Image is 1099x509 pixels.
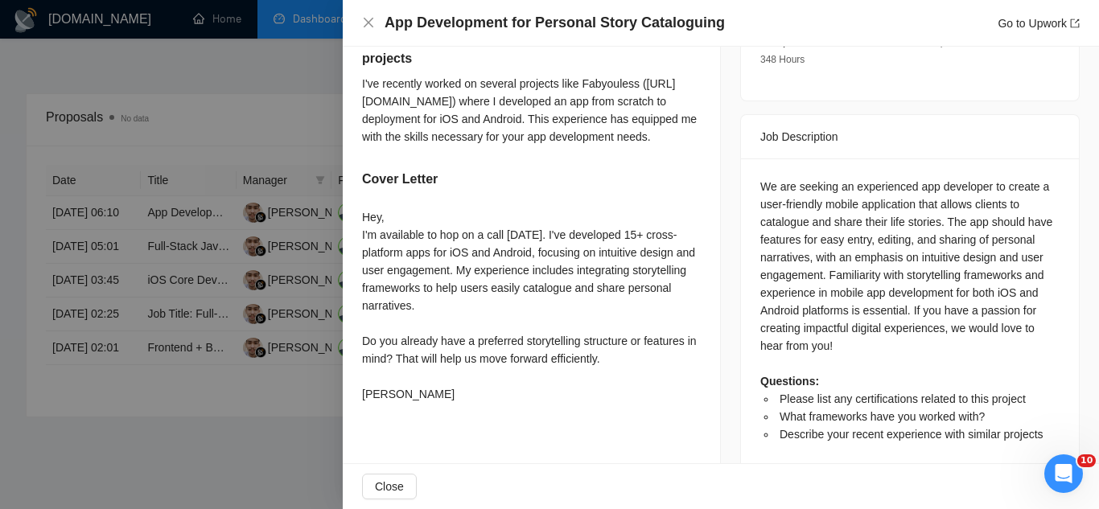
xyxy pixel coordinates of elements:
[760,54,805,65] span: 348 Hours
[760,178,1060,443] div: We are seeking an experienced app developer to create a user-friendly mobile application that all...
[375,478,404,495] span: Close
[385,13,725,33] h4: App Development for Personal Story Cataloguing
[1077,454,1096,467] span: 10
[362,474,417,499] button: Close
[760,375,819,388] strong: Questions:
[998,17,1080,30] a: Go to Upworkexport
[362,75,701,146] div: I've recently worked on several projects like Fabyouless ([URL][DOMAIN_NAME]) where I developed a...
[1070,18,1080,28] span: export
[780,428,1043,441] span: Describe your recent experience with similar projects
[362,170,438,189] h5: Cover Letter
[780,410,985,423] span: What frameworks have you worked with?
[760,115,1060,158] div: Job Description
[362,16,375,30] button: Close
[362,30,650,68] h5: Describe your recent experience with similar projects
[362,16,375,29] span: close
[780,392,1026,405] span: Please list any certifications related to this project
[1044,454,1083,493] iframe: Intercom live chat
[362,208,701,403] div: Hey, I'm available to hop on a call [DATE]. I've developed 15+ cross-platform apps for iOS and An...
